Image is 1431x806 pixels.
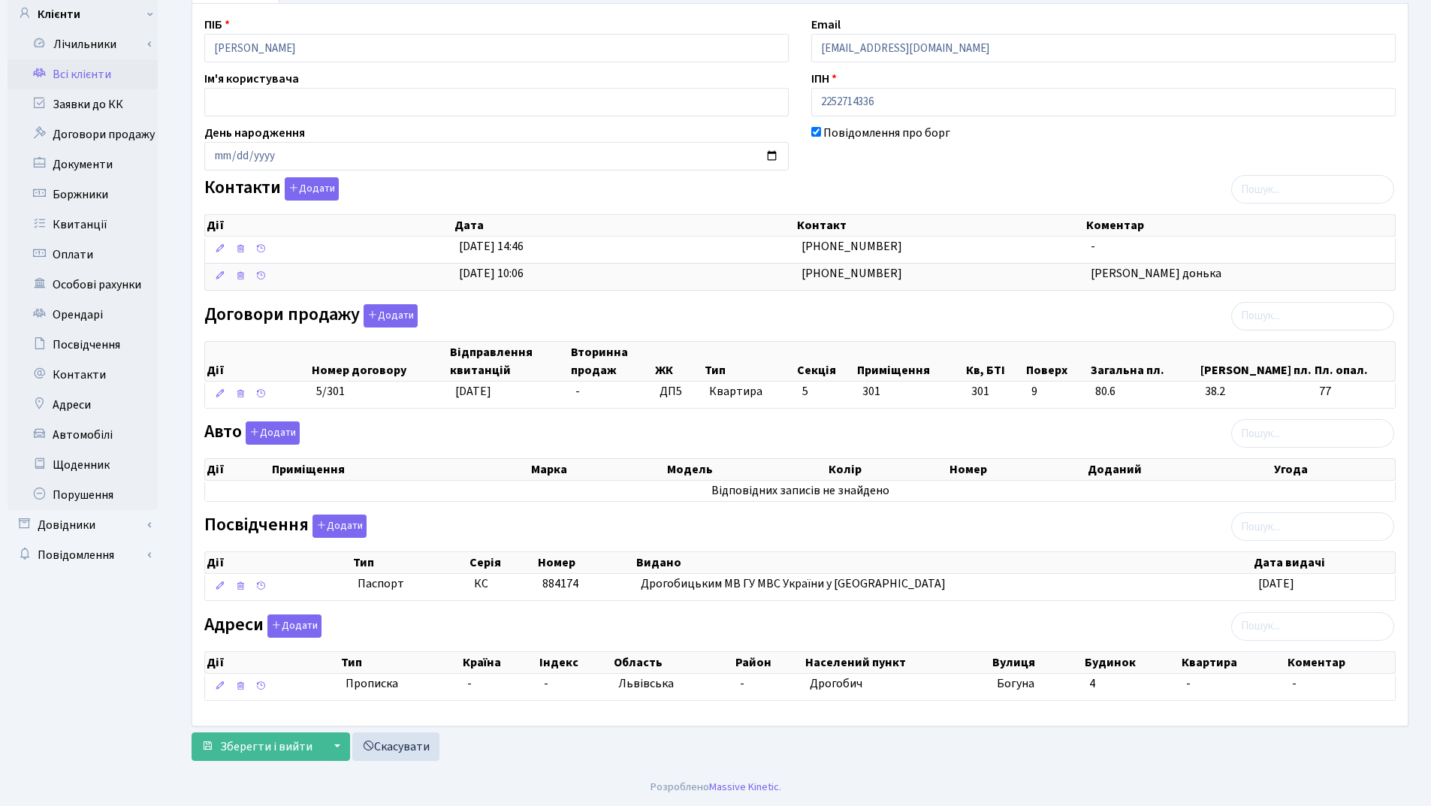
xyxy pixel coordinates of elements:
label: Посвідчення [204,515,367,538]
label: ПІБ [204,16,230,34]
input: Пошук... [1231,512,1394,541]
th: Дата видачі [1252,552,1395,573]
th: Будинок [1083,652,1179,673]
label: Контакти [204,177,339,201]
th: Тип [352,552,468,573]
th: Угода [1273,459,1395,480]
a: Оплати [8,240,158,270]
input: Пошук... [1231,302,1394,331]
a: Додати [360,301,418,328]
th: Вулиця [991,652,1083,673]
th: Дії [205,215,453,236]
label: Адреси [204,614,322,638]
a: Додати [264,611,322,638]
span: Прописка [346,675,398,693]
label: Ім'я користувача [204,70,299,88]
span: Дрогобич [810,675,862,692]
span: - [1292,675,1297,692]
a: Massive Kinetic [709,779,779,795]
span: - [1186,675,1191,692]
span: 884174 [542,575,578,592]
span: - [740,675,744,692]
span: [DATE] [1258,575,1294,592]
a: Додати [242,419,300,445]
th: Поверх [1025,342,1089,381]
a: Посвідчення [8,330,158,360]
th: Населений пункт [804,652,991,673]
button: Авто [246,421,300,445]
th: Колір [827,459,948,480]
a: Боржники [8,180,158,210]
span: Богуна [997,675,1034,692]
th: Країна [461,652,538,673]
span: - [575,383,580,400]
span: - [467,675,532,693]
th: Серія [468,552,536,573]
label: Повідомлення про борг [823,124,950,142]
span: Зберегти і вийти [220,738,312,755]
a: Особові рахунки [8,270,158,300]
span: Дрогобицьким МВ ГУ МВС України у [GEOGRAPHIC_DATA] [641,575,946,592]
th: Доданий [1086,459,1273,480]
th: Дії [205,342,310,381]
button: Зберегти і вийти [192,732,322,761]
th: Номер [536,552,635,573]
span: 38.2 [1205,383,1307,400]
span: Квартира [709,383,790,400]
th: Контакт [796,215,1085,236]
input: Пошук... [1231,612,1394,641]
label: Авто [204,421,300,445]
a: Контакти [8,360,158,390]
th: Загальна пл. [1089,342,1200,381]
th: Марка [530,459,666,480]
a: Додати [281,175,339,201]
th: Індекс [538,652,612,673]
th: Дата [453,215,796,236]
th: Секція [796,342,856,381]
th: [PERSON_NAME] пл. [1199,342,1313,381]
th: ЖК [654,342,703,381]
th: Квартира [1180,652,1286,673]
input: Пошук... [1231,419,1394,448]
span: КС [474,575,488,592]
th: Видано [635,552,1252,573]
span: [PHONE_NUMBER] [802,265,902,282]
th: Тип [340,652,460,673]
a: Лічильники [17,29,158,59]
span: - [1091,238,1095,255]
div: Розроблено . [651,779,781,795]
span: 77 [1319,383,1389,400]
a: Заявки до КК [8,89,158,119]
span: [DATE] [455,383,491,400]
a: Квитанції [8,210,158,240]
a: Довідники [8,510,158,540]
span: 301 [862,383,880,400]
th: Номер договору [310,342,448,381]
th: Відправлення квитанцій [448,342,569,381]
a: Автомобілі [8,420,158,450]
td: Відповідних записів не знайдено [205,481,1395,501]
th: Дії [205,459,270,480]
span: Львівська [618,675,674,692]
th: Модель [666,459,826,480]
button: Адреси [267,614,322,638]
a: Документи [8,149,158,180]
th: Дії [205,552,352,573]
label: Договори продажу [204,304,418,328]
label: День народження [204,124,305,142]
th: Коментар [1085,215,1395,236]
span: 5 [802,383,808,400]
a: Адреси [8,390,158,420]
th: Вторинна продаж [569,342,654,381]
span: 301 [971,383,1019,400]
th: Пл. опал. [1313,342,1395,381]
th: Приміщення [856,342,965,381]
label: ІПН [811,70,837,88]
button: Контакти [285,177,339,201]
th: Район [734,652,805,673]
span: [DATE] 10:06 [459,265,524,282]
a: Договори продажу [8,119,158,149]
a: Орендарі [8,300,158,330]
span: Паспорт [358,575,462,593]
th: Тип [703,342,796,381]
